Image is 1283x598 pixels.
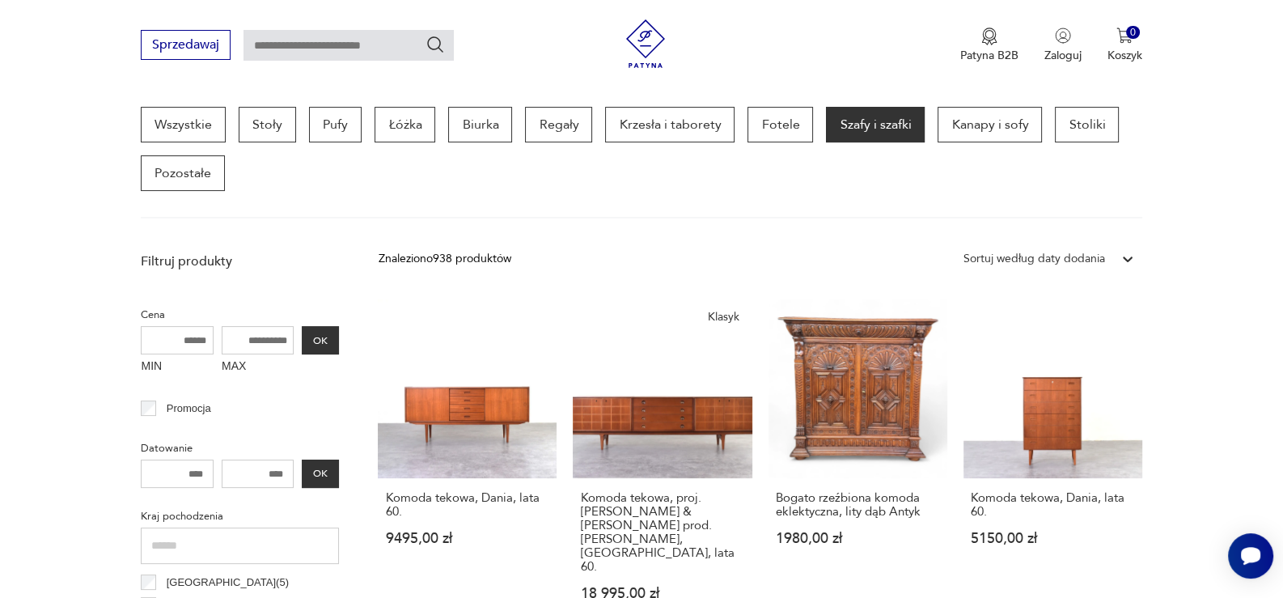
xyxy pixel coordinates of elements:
button: Zaloguj [1044,28,1082,63]
a: Wszystkie [141,107,226,142]
div: 0 [1126,26,1140,40]
a: Fotele [747,107,813,142]
a: Biurka [448,107,512,142]
label: MIN [141,354,214,380]
img: Ikona medalu [981,28,997,45]
button: 0Koszyk [1107,28,1142,63]
p: Filtruj produkty [141,252,339,270]
img: Ikonka użytkownika [1055,28,1071,44]
p: Promocja [167,400,211,418]
div: Sortuj według daty dodania [963,250,1105,268]
p: 1980,00 zł [776,532,940,545]
button: OK [302,326,339,354]
iframe: Smartsupp widget button [1228,533,1273,579]
p: Zaloguj [1044,48,1082,63]
h3: Komoda tekowa, Dania, lata 60. [385,491,549,519]
div: Znaleziono 938 produktów [378,250,510,268]
button: Szukaj [426,35,445,54]
a: Krzesła i taborety [605,107,735,142]
a: Sprzedawaj [141,40,231,52]
a: Pozostałe [141,155,225,191]
button: OK [302,460,339,488]
h3: Bogato rzeźbiona komoda eklektyczna, lity dąb Antyk [776,491,940,519]
p: [GEOGRAPHIC_DATA] ( 5 ) [167,574,289,592]
label: MAX [222,354,294,380]
a: Szafy i szafki [826,107,925,142]
h3: Komoda tekowa, proj. [PERSON_NAME] & [PERSON_NAME] prod. [PERSON_NAME], [GEOGRAPHIC_DATA], lata 60. [580,491,744,574]
p: 9495,00 zł [385,532,549,545]
button: Sprzedawaj [141,30,231,60]
button: Patyna B2B [960,28,1018,63]
p: Cena [141,306,339,324]
a: Stoliki [1055,107,1119,142]
a: Łóżka [375,107,435,142]
p: Datowanie [141,439,339,457]
h3: Komoda tekowa, Dania, lata 60. [971,491,1135,519]
a: Ikona medaluPatyna B2B [960,28,1018,63]
a: Regały [525,107,592,142]
p: Patyna B2B [960,48,1018,63]
p: Kraj pochodzenia [141,507,339,525]
p: Koszyk [1107,48,1142,63]
a: Stoły [239,107,296,142]
a: Pufy [309,107,362,142]
img: Patyna - sklep z meblami i dekoracjami vintage [621,19,670,68]
p: 5150,00 zł [971,532,1135,545]
a: Kanapy i sofy [938,107,1042,142]
img: Ikona koszyka [1116,28,1133,44]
